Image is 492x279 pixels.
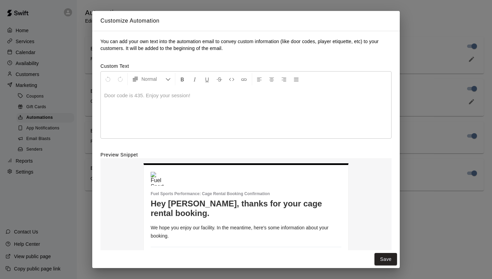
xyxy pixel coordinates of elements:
p: Fuel Sports Performance : Cage Rental Booking Confirmation [151,191,341,197]
button: Right Align [278,73,290,85]
p: You can add your own text into the automation email to convey custom information (like door codes... [100,38,392,52]
button: Insert Link [238,73,250,85]
button: Format Italics [189,73,201,85]
button: Redo [114,73,126,85]
button: Insert Code [226,73,237,85]
button: Undo [102,73,114,85]
button: Left Align [254,73,265,85]
span: Normal [141,76,165,83]
img: Fuel Sports Performance [151,172,164,186]
h2: Customize Automation [92,11,400,31]
button: Center Align [266,73,277,85]
button: Format Underline [201,73,213,85]
button: Justify Align [290,73,302,85]
label: Custom Text [100,63,392,69]
button: Save [374,253,397,266]
label: Preview Snippet [100,151,392,158]
button: Format Bold [177,73,188,85]
button: Formatting Options [129,73,174,85]
button: Format Strikethrough [214,73,225,85]
h1: Hey [PERSON_NAME], thanks for your cage rental booking. [151,199,341,218]
p: We hope you enjoy our facility. In the meantime, here's some information about your booking. [151,224,341,240]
